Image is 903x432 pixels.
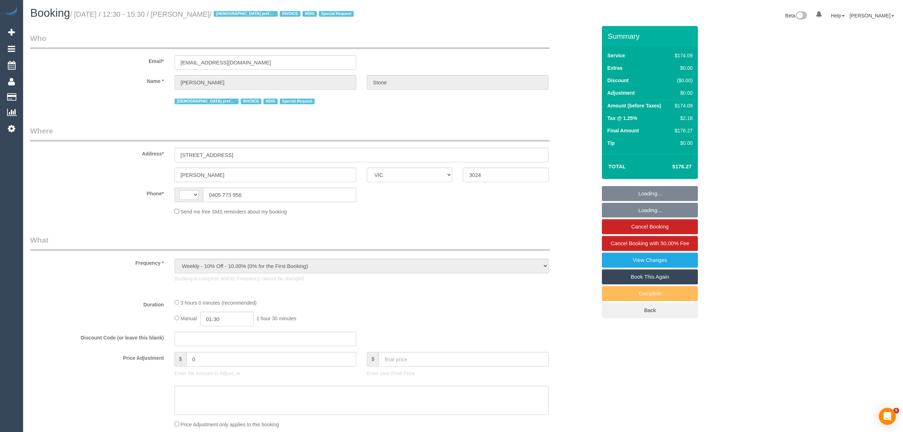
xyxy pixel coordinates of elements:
[175,55,356,70] input: Email*
[607,102,661,109] label: Amount (before Taxes)
[181,300,257,306] span: 3 hours 0 minutes (recommended)
[367,352,379,367] span: $
[672,77,693,84] div: ($0.00)
[602,269,698,284] a: Book This Again
[203,188,356,202] input: Phone*
[672,127,693,134] div: $176.27
[25,75,169,85] label: Name *
[463,168,549,182] input: Post Code*
[175,352,186,367] span: $
[30,33,550,49] legend: Who
[303,11,316,17] span: NDIS
[30,235,550,251] legend: What
[602,303,698,318] a: Back
[175,168,356,182] input: Suburb*
[607,115,637,122] label: Tax @ 1.25%
[607,77,629,84] label: Discount
[672,52,693,59] div: $174.09
[210,10,356,18] span: /
[175,275,549,282] p: Booking is complete and its Frequency cannot be changed
[181,209,287,215] span: Send me free SMS reminders about my booking
[25,257,169,267] label: Frequency *
[608,32,694,40] h3: Summary
[25,299,169,308] label: Duration
[607,127,639,134] label: Final Amount
[651,164,691,170] h4: $176.27
[25,352,169,362] label: Price Adjustment
[181,422,279,427] span: Price Adjustment only applies to this booking
[214,11,278,17] span: [DEMOGRAPHIC_DATA] preferred
[850,13,894,19] a: [PERSON_NAME]
[607,89,635,96] label: Adjustment
[181,316,197,321] span: Manual
[25,188,169,197] label: Phone*
[379,352,549,367] input: final price
[70,10,356,18] small: / [DATE] / 12:30 - 15:30 / [PERSON_NAME]
[25,55,169,65] label: Email*
[30,126,550,142] legend: Where
[280,99,315,104] span: Special Request
[607,139,615,147] label: Tip
[367,370,549,377] p: Enter your Final Price
[602,219,698,234] a: Cancel Booking
[672,89,693,96] div: $0.00
[280,11,300,17] span: INVOICE
[25,332,169,341] label: Discount Code (or leave this blank)
[602,236,698,251] a: Cancel Booking with 50.00% Fee
[607,64,623,72] label: Extras
[608,163,626,169] strong: Total
[4,7,18,17] img: Automaid Logo
[831,13,845,19] a: Help
[263,99,277,104] span: NDIS
[672,139,693,147] div: $0.00
[175,370,356,377] p: Enter the Amount to Adjust, or
[25,148,169,157] label: Address*
[611,240,689,246] span: Cancel Booking with 50.00% Fee
[256,316,296,321] span: 1 hour 30 minutes
[672,102,693,109] div: $174.09
[607,52,625,59] label: Service
[175,99,239,104] span: [DEMOGRAPHIC_DATA] preferred
[879,408,896,425] div: Open Intercom Messenger
[893,408,899,413] span: 5
[672,115,693,122] div: $2.18
[241,99,261,104] span: INVOICE
[602,253,698,268] a: View Changes
[319,11,354,17] span: Special Request
[672,64,693,72] div: $0.00
[175,75,356,90] input: First Name*
[30,7,70,19] span: Booking
[795,11,807,21] img: New interface
[785,13,807,19] a: Beta
[367,75,549,90] input: Last Name*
